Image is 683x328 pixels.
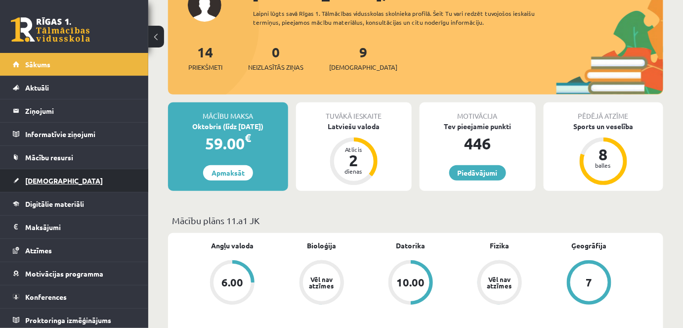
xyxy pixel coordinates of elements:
a: 14Priekšmeti [188,43,222,72]
a: Maksājumi [13,216,136,238]
a: Ziņojumi [13,99,136,122]
span: Neizlasītās ziņas [248,62,303,72]
span: € [245,131,251,145]
div: Laipni lūgts savā Rīgas 1. Tālmācības vidusskolas skolnieka profilā. Šeit Tu vari redzēt tuvojošo... [253,9,550,27]
span: [DEMOGRAPHIC_DATA] [25,176,103,185]
p: Mācību plāns 11.a1 JK [172,214,659,227]
div: Vēl nav atzīmes [308,276,336,289]
div: Vēl nav atzīmes [486,276,513,289]
div: 10.00 [396,277,425,288]
div: Tuvākā ieskaite [296,102,412,121]
div: 6.00 [221,277,243,288]
legend: Ziņojumi [25,99,136,122]
a: Rīgas 1. Tālmācības vidusskola [11,17,90,42]
div: Atlicis [339,146,369,152]
a: Apmaksāt [203,165,253,181]
legend: Maksājumi [25,216,136,238]
a: Mācību resursi [13,146,136,169]
a: Informatīvie ziņojumi [13,123,136,145]
div: 446 [420,132,536,155]
div: Pēdējā atzīme [544,102,664,121]
div: 7 [586,277,592,288]
div: Oktobris (līdz [DATE]) [168,121,288,132]
a: 9[DEMOGRAPHIC_DATA] [329,43,397,72]
a: Latviešu valoda Atlicis 2 dienas [296,121,412,187]
legend: Informatīvie ziņojumi [25,123,136,145]
span: Priekšmeti [188,62,222,72]
a: 0Neizlasītās ziņas [248,43,303,72]
a: Vēl nav atzīmes [455,260,544,307]
a: Konferences [13,285,136,308]
a: Piedāvājumi [449,165,506,181]
a: Motivācijas programma [13,262,136,285]
div: Tev pieejamie punkti [420,121,536,132]
span: [DEMOGRAPHIC_DATA] [329,62,397,72]
span: Sākums [25,60,50,69]
a: Vēl nav atzīmes [277,260,366,307]
a: Sākums [13,53,136,76]
a: Datorika [396,240,425,251]
span: Atzīmes [25,246,52,255]
a: 7 [545,260,634,307]
div: 2 [339,152,369,168]
span: Motivācijas programma [25,269,103,278]
div: Latviešu valoda [296,121,412,132]
a: Fizika [490,240,510,251]
a: [DEMOGRAPHIC_DATA] [13,169,136,192]
a: Sports un veselība 8 balles [544,121,664,187]
a: Aktuāli [13,76,136,99]
div: Sports un veselība [544,121,664,132]
div: Motivācija [420,102,536,121]
span: Mācību resursi [25,153,73,162]
div: 8 [589,146,618,162]
a: 10.00 [366,260,455,307]
div: balles [589,162,618,168]
span: Digitālie materiāli [25,199,84,208]
div: Mācību maksa [168,102,288,121]
span: Konferences [25,292,67,301]
a: Atzīmes [13,239,136,262]
a: Digitālie materiāli [13,192,136,215]
a: Ģeogrāfija [571,240,606,251]
div: 59.00 [168,132,288,155]
a: Angļu valoda [211,240,254,251]
a: Bioloģija [307,240,336,251]
a: 6.00 [188,260,277,307]
div: dienas [339,168,369,174]
span: Proktoringa izmēģinājums [25,316,111,325]
span: Aktuāli [25,83,49,92]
